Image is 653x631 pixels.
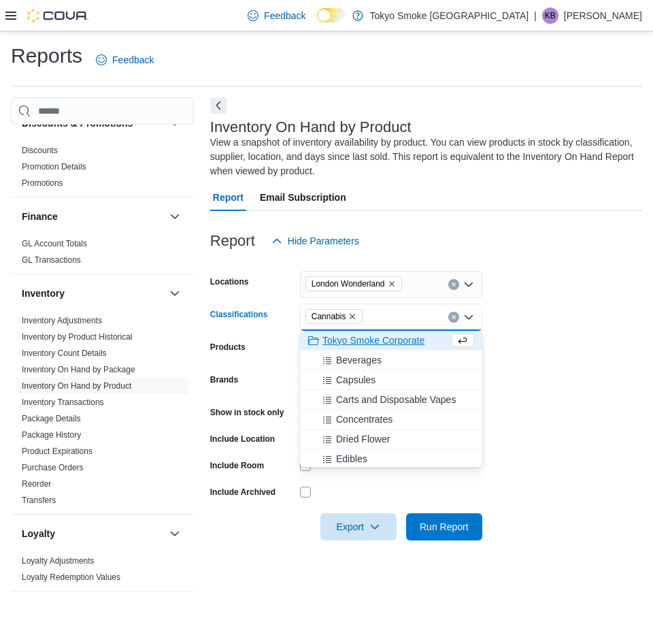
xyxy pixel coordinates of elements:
span: Report [213,184,244,211]
div: Inventory [11,312,194,514]
h1: Reports [11,42,82,69]
span: Inventory Count Details [22,348,107,359]
span: Loyalty Adjustments [22,555,95,566]
img: Cova [27,9,88,22]
button: Run Report [406,513,482,540]
div: View a snapshot of inventory availability by product. You can view products in stock by classific... [210,135,635,178]
span: London Wonderland [312,277,385,291]
a: Feedback [242,2,311,29]
span: Export [329,513,388,540]
a: Inventory On Hand by Package [22,365,135,374]
p: | [534,7,537,24]
button: Loyalty [167,525,183,542]
a: Inventory Transactions [22,398,104,407]
button: Clear input [448,312,459,323]
label: Show in stock only [210,407,284,418]
input: Dark Mode [317,8,346,22]
a: Promotions [22,178,63,188]
button: Dried Flower [300,430,482,449]
a: Discounts [22,146,58,155]
span: Dark Mode [317,22,318,23]
button: Remove Cannabis from selection in this group [348,312,356,321]
h3: Finance [22,210,58,223]
span: Edibles [336,452,367,466]
span: Dried Flower [336,432,390,446]
a: Inventory Adjustments [22,316,102,325]
span: Cannabis [305,309,363,324]
button: Open list of options [463,279,474,290]
span: Cannabis [312,310,346,323]
button: Concentrates [300,410,482,430]
span: Inventory On Hand by Product [22,381,131,391]
button: Loyalty [22,527,164,540]
span: Concentrates [336,412,392,426]
span: Beverages [336,353,382,367]
button: Carts and Disposable Vapes [300,390,482,410]
span: Purchase Orders [22,462,84,473]
a: Product Expirations [22,447,93,456]
button: Next [210,97,227,114]
span: KB [545,7,556,24]
a: Purchase Orders [22,463,84,472]
button: Finance [22,210,164,223]
span: Inventory Transactions [22,397,104,408]
span: Run Report [420,520,469,534]
a: Inventory On Hand by Product [22,381,131,391]
span: GL Account Totals [22,238,87,249]
label: Products [210,342,246,353]
label: Include Room [210,460,264,471]
span: Package History [22,430,81,440]
button: Export [320,513,397,540]
button: Tokyo Smoke Corporate [300,331,482,351]
a: Promotion Details [22,162,86,172]
a: GL Transactions [22,255,81,265]
div: Discounts & Promotions [11,142,194,197]
span: Hide Parameters [288,234,359,248]
a: Loyalty Redemption Values [22,572,120,582]
button: Clear input [448,279,459,290]
button: Capsules [300,370,482,390]
button: Close list of options [463,312,474,323]
span: Inventory On Hand by Package [22,364,135,375]
p: [PERSON_NAME] [564,7,642,24]
a: Package History [22,430,81,440]
a: Loyalty Adjustments [22,556,95,566]
span: GL Transactions [22,255,81,265]
span: Transfers [22,495,56,506]
a: GL Account Totals [22,239,87,248]
a: Inventory by Product Historical [22,332,133,342]
span: London Wonderland [305,276,402,291]
label: Classifications [210,309,268,320]
a: Transfers [22,496,56,505]
label: Brands [210,374,238,385]
span: Feedback [264,9,305,22]
label: Locations [210,276,249,287]
span: Reorder [22,479,51,489]
span: Capsules [336,373,375,387]
span: Product Expirations [22,446,93,457]
h3: Inventory On Hand by Product [210,119,412,135]
button: Hide Parameters [266,227,365,255]
span: Email Subscription [260,184,346,211]
span: Discounts [22,145,58,156]
label: Include Location [210,434,275,444]
label: Include Archived [210,487,275,498]
button: Inventory [22,287,164,300]
span: Tokyo Smoke Corporate [322,334,424,347]
span: Carts and Disposable Vapes [336,393,456,406]
button: Edibles [300,449,482,469]
a: Package Details [22,414,81,423]
span: Package Details [22,413,81,424]
span: Feedback [112,53,154,67]
p: Tokyo Smoke [GEOGRAPHIC_DATA] [370,7,529,24]
button: Remove London Wonderland from selection in this group [388,280,396,288]
button: Inventory [167,285,183,302]
div: Kathleen Bunt [542,7,558,24]
h3: Inventory [22,287,65,300]
span: Inventory by Product Historical [22,331,133,342]
div: Finance [11,236,194,274]
a: Inventory Count Details [22,349,107,358]
a: Reorder [22,479,51,489]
